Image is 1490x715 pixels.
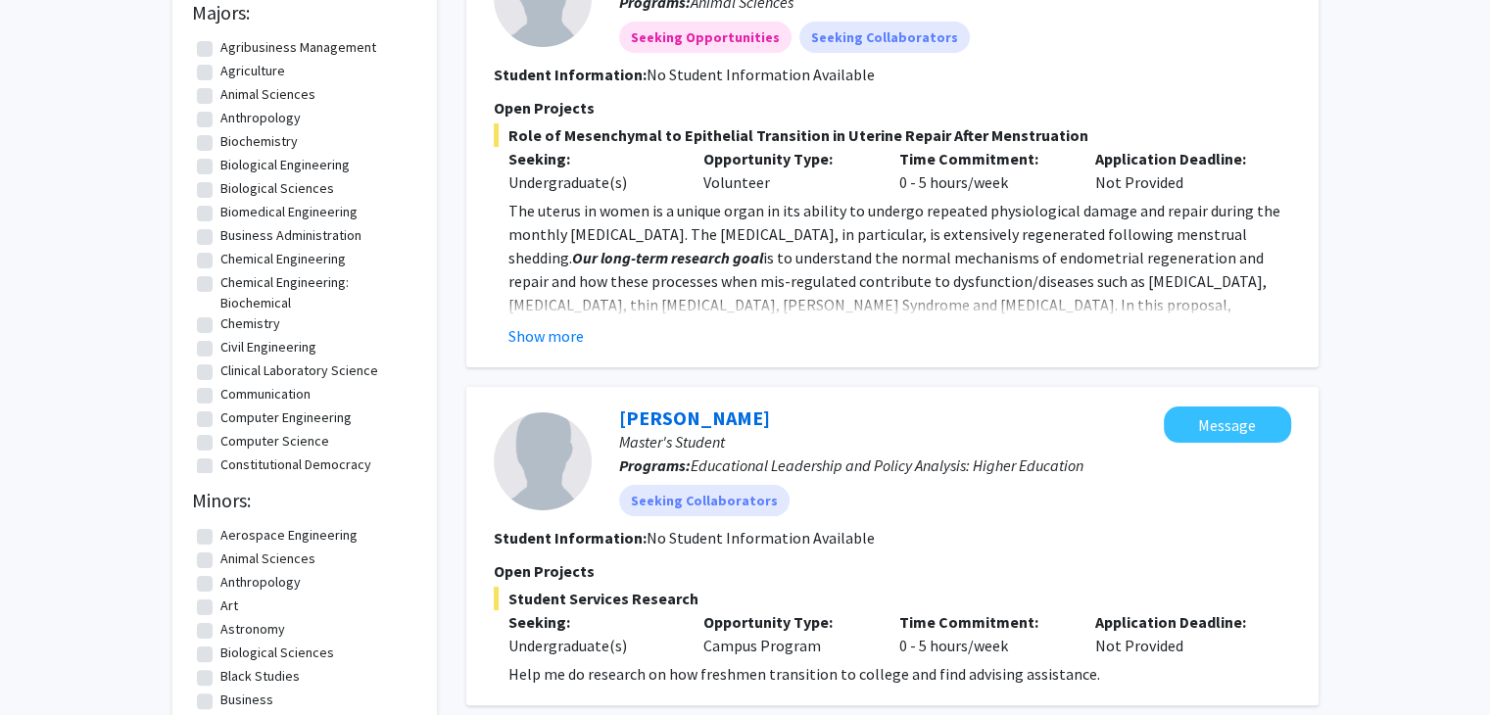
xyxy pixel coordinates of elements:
div: Undergraduate(s) [508,170,675,194]
p: Seeking: [508,147,675,170]
p: Application Deadline: [1095,147,1262,170]
span: Educational Leadership and Policy Analysis: Higher Education [691,455,1083,475]
b: Programs: [619,455,691,475]
label: Animal Sciences [220,84,315,105]
label: Animal Sciences [220,548,315,569]
label: Chemical Engineering [220,249,346,269]
p: Application Deadline: [1095,610,1262,634]
label: Aerospace Engineering [220,525,358,546]
label: Business Administration [220,225,361,246]
label: Biochemistry [220,131,298,152]
label: Biological Engineering [220,155,350,175]
label: Computer Engineering [220,407,352,428]
span: Open Projects [494,561,595,581]
label: Chemistry [220,313,280,334]
label: Chemical Engineering: Biochemical [220,272,412,313]
div: 0 - 5 hours/week [885,610,1081,657]
em: Our long-term research goal [572,248,763,267]
div: Not Provided [1081,610,1276,657]
label: Anthropology [220,108,301,128]
label: Clinical Laboratory Science [220,360,378,381]
span: Open Projects [494,98,595,118]
label: Constitutional Democracy [220,454,371,475]
b: Student Information: [494,528,647,548]
div: Volunteer [689,147,885,194]
p: Help me do research on how freshmen transition to college and find advising assistance. [508,662,1291,686]
label: Agriculture [220,61,285,81]
label: Art [220,596,238,616]
label: Communication [220,384,311,405]
label: Business [220,690,273,710]
label: Civil Engineering [220,337,316,357]
span: Master's Student [619,432,725,452]
p: Time Commitment: [899,147,1066,170]
mat-chip: Seeking Opportunities [619,22,792,53]
p: Opportunity Type: [703,610,870,634]
mat-chip: Seeking Collaborators [619,485,790,516]
p: Opportunity Type: [703,147,870,170]
h2: Minors: [192,489,417,512]
label: Biomedical Engineering [220,202,358,222]
div: Undergraduate(s) [508,634,675,657]
label: Astronomy [220,619,285,640]
b: Student Information: [494,65,647,84]
a: [PERSON_NAME] [619,405,770,430]
h2: Majors: [192,1,417,24]
button: Show more [508,324,584,348]
label: Biological Sciences [220,178,334,199]
label: Agribusiness Management [220,37,376,58]
span: Role of Mesenchymal to Epithelial Transition in Uterine Repair After Menstruation [494,123,1291,147]
label: Black Studies [220,666,300,687]
p: Seeking: [508,610,675,634]
span: No Student Information Available [647,528,875,548]
label: Anthropology [220,572,301,593]
label: Computer Science [220,431,329,452]
span: Student Services Research [494,587,1291,610]
div: 0 - 5 hours/week [885,147,1081,194]
span: No Student Information Available [647,65,875,84]
label: Biological Sciences [220,643,334,663]
div: Not Provided [1081,147,1276,194]
iframe: Chat [15,627,83,700]
p: Time Commitment: [899,610,1066,634]
div: Campus Program [689,610,885,657]
mat-chip: Seeking Collaborators [799,22,970,53]
button: Message Evan White [1164,406,1291,443]
p: The uterus in women is a unique organ in its ability to undergo repeated physiological damage and... [508,199,1291,387]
